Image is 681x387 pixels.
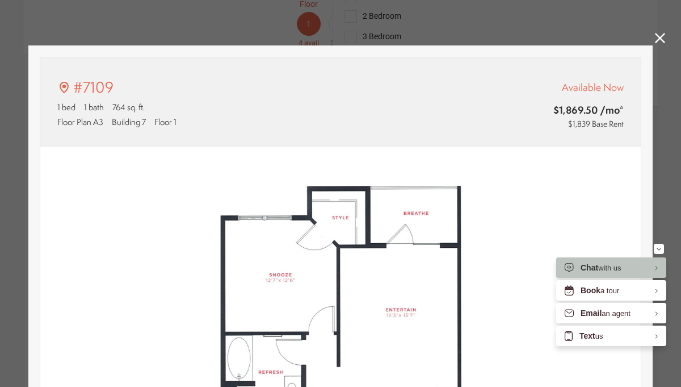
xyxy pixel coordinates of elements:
[73,77,113,98] p: #7109
[112,101,145,113] span: 764 sq. ft.
[568,118,624,130] span: $1,839 Base Rent
[562,80,624,94] span: Available Now
[57,116,103,128] span: Floor Plan A3
[154,116,176,128] span: Floor 1
[84,101,104,113] span: 1 bath
[489,103,624,117] span: $1,869.50 /mo*
[112,116,146,128] span: Building 7
[57,101,75,113] span: 1 bed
